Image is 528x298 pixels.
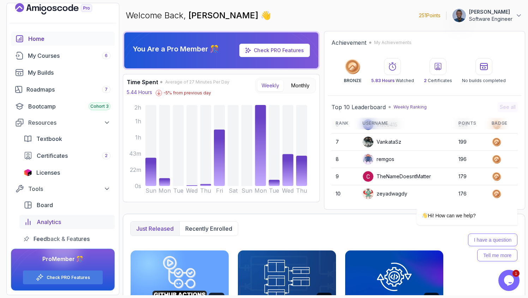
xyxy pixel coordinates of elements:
[229,187,238,194] tspan: Sat
[374,40,412,45] p: My Achievements
[363,171,373,182] img: user profile image
[260,10,271,21] span: 👋
[11,99,115,113] a: bootcamp
[462,78,506,83] p: No builds completed
[200,187,211,194] tspan: Thu
[287,80,314,92] button: Monthly
[362,188,407,199] div: zeyadwagdy
[363,137,373,147] img: user profile image
[498,102,518,112] button: See all
[269,187,279,194] tspan: Tue
[28,102,110,111] div: Bootcamp
[362,136,401,148] div: VankataSz
[371,78,414,83] p: Watched
[105,153,108,159] span: 2
[331,168,358,185] td: 9
[331,151,358,168] td: 8
[331,38,366,47] h2: Achievement
[362,154,394,165] div: remgos
[454,118,487,129] th: Points
[26,85,110,94] div: Roadmaps
[454,134,487,151] td: 199
[239,44,310,57] a: Check PRO Features
[158,187,171,194] tspan: Mon
[452,9,466,22] img: user profile image
[179,222,238,236] button: Recently enrolled
[216,187,223,194] tspan: Fri
[344,78,361,83] p: BRONZE
[37,151,68,160] span: Certificates
[126,10,271,21] p: Welcome Back,
[11,82,115,97] a: roadmaps
[23,270,103,285] button: Check PRO Features
[28,118,110,127] div: Resources
[362,171,431,182] div: TheNameDoesntMatter
[241,187,252,194] tspan: Sun
[19,149,115,163] a: certificates
[371,78,395,83] span: 5.83 Hours
[36,135,62,143] span: Textbook
[331,103,386,111] h2: Top 10 Leaderboard
[11,66,115,80] a: builds
[185,224,232,233] p: Recently enrolled
[498,270,521,291] iframe: chat widget
[19,132,115,146] a: textbook
[136,224,174,233] p: Just released
[331,134,358,151] td: 7
[24,169,32,176] img: jetbrains icon
[331,185,358,203] td: 10
[419,12,440,19] p: 251 Points
[145,187,156,194] tspan: Sun
[358,118,455,129] th: Username
[135,182,141,190] tspan: 0s
[173,187,184,194] tspan: Tue
[37,201,53,209] span: Board
[129,150,141,157] tspan: 43m
[105,53,108,58] span: 6
[134,104,141,111] tspan: 2h
[28,35,110,43] div: Home
[452,8,522,23] button: user profile image[PERSON_NAME]Software Engineer
[130,166,141,173] tspan: 22m
[363,188,373,199] img: default monster avatar
[254,47,304,53] a: Check PRO Features
[135,134,141,141] tspan: 1h
[28,51,110,60] div: My Courses
[127,78,158,86] h3: Time Spent
[394,104,427,110] p: Weekly Ranking
[165,79,229,85] span: Average of 27 Minutes Per Day
[19,215,115,229] a: analytics
[487,118,518,129] th: Badge
[163,90,211,96] p: -5 % from previous day
[11,32,115,46] a: home
[188,10,260,20] span: [PERSON_NAME]
[36,168,60,177] span: Licenses
[28,185,110,193] div: Tools
[296,187,307,194] tspan: Thu
[469,8,512,15] p: [PERSON_NAME]
[469,15,512,23] p: Software Engineer
[424,78,452,83] p: Certificates
[135,118,141,125] tspan: 1h
[186,187,198,194] tspan: Wed
[47,275,90,280] a: Check PRO Features
[19,232,115,246] a: feedback
[105,87,108,92] span: 7
[131,222,179,236] button: Just released
[19,198,115,212] a: board
[133,44,219,54] p: You Are a Pro Member 🎊
[282,187,294,194] tspan: Wed
[19,166,115,180] a: licenses
[424,78,427,83] span: 2
[11,49,115,63] a: courses
[11,182,115,195] button: Tools
[331,118,358,129] th: Rank
[28,68,110,77] div: My Builds
[394,142,521,266] iframe: chat widget
[90,104,109,109] span: Cohort 3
